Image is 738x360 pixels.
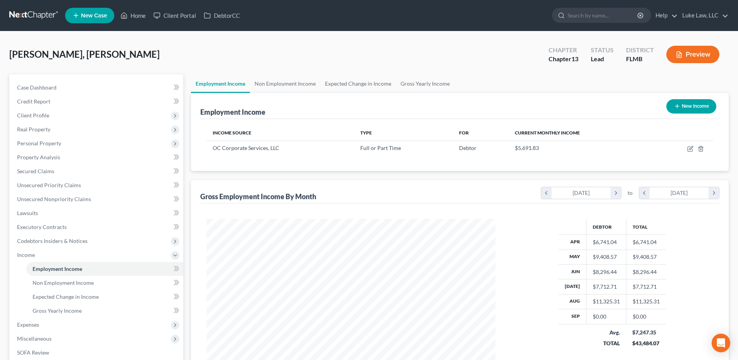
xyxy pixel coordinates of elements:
[626,55,654,64] div: FLMB
[515,130,580,136] span: Current Monthly Income
[33,293,99,300] span: Expected Change in Income
[626,264,666,279] td: $8,296.44
[26,276,183,290] a: Non Employment Income
[17,126,50,133] span: Real Property
[200,9,244,22] a: DebtorCC
[709,187,719,199] i: chevron_right
[200,107,265,117] div: Employment Income
[250,74,320,93] a: Non Employment Income
[593,313,620,320] div: $0.00
[17,224,67,230] span: Executory Contracts
[591,55,614,64] div: Lead
[11,220,183,234] a: Executory Contracts
[632,339,660,347] div: $43,484.07
[11,206,183,220] a: Lawsuits
[459,145,477,151] span: Debtor
[17,251,35,258] span: Income
[586,219,626,234] th: Debtor
[11,346,183,360] a: SOFA Review
[571,55,578,62] span: 13
[592,329,620,336] div: Avg.
[17,84,57,91] span: Case Dashboard
[17,182,81,188] span: Unsecured Priority Claims
[17,238,88,244] span: Codebtors Insiders & Notices
[360,145,401,151] span: Full or Part Time
[33,279,94,286] span: Non Employment Income
[11,164,183,178] a: Secured Claims
[17,335,52,342] span: Miscellaneous
[591,46,614,55] div: Status
[213,145,279,151] span: OC Corporate Services, LLC
[626,46,654,55] div: District
[11,150,183,164] a: Property Analysis
[666,46,719,63] button: Preview
[26,262,183,276] a: Employment Income
[593,253,620,261] div: $9,408.57
[559,264,587,279] th: Jun
[17,210,38,216] span: Lawsuits
[559,294,587,309] th: Aug
[632,329,660,336] div: $7,247.35
[11,178,183,192] a: Unsecured Priority Claims
[17,154,60,160] span: Property Analysis
[541,187,552,199] i: chevron_left
[626,235,666,250] td: $6,741.04
[11,81,183,95] a: Case Dashboard
[628,189,633,197] span: to
[396,74,454,93] a: Gross Yearly Income
[9,48,160,60] span: [PERSON_NAME], [PERSON_NAME]
[559,250,587,264] th: May
[81,13,107,19] span: New Case
[592,339,620,347] div: TOTAL
[650,187,709,199] div: [DATE]
[559,235,587,250] th: Apr
[568,8,638,22] input: Search by name...
[33,307,82,314] span: Gross Yearly Income
[678,9,728,22] a: Luke Law, LLC
[213,130,251,136] span: Income Source
[150,9,200,22] a: Client Portal
[191,74,250,93] a: Employment Income
[593,268,620,276] div: $8,296.44
[117,9,150,22] a: Home
[515,145,539,151] span: $5,691.83
[626,309,666,324] td: $0.00
[17,140,61,146] span: Personal Property
[17,98,50,105] span: Credit Report
[17,196,91,202] span: Unsecured Nonpriority Claims
[17,321,39,328] span: Expenses
[200,192,316,201] div: Gross Employment Income By Month
[26,304,183,318] a: Gross Yearly Income
[593,298,620,305] div: $11,325.31
[360,130,372,136] span: Type
[549,46,578,55] div: Chapter
[459,130,469,136] span: For
[712,334,730,352] div: Open Intercom Messenger
[593,238,620,246] div: $6,741.04
[549,55,578,64] div: Chapter
[320,74,396,93] a: Expected Change in Income
[666,99,716,114] button: New Income
[626,219,666,234] th: Total
[17,349,49,356] span: SOFA Review
[626,250,666,264] td: $9,408.57
[639,187,650,199] i: chevron_left
[611,187,621,199] i: chevron_right
[33,265,82,272] span: Employment Income
[17,168,54,174] span: Secured Claims
[552,187,611,199] div: [DATE]
[559,309,587,324] th: Sep
[626,294,666,309] td: $11,325.31
[17,112,49,119] span: Client Profile
[11,95,183,109] a: Credit Report
[26,290,183,304] a: Expected Change in Income
[559,279,587,294] th: [DATE]
[11,192,183,206] a: Unsecured Nonpriority Claims
[593,283,620,291] div: $7,712.71
[652,9,678,22] a: Help
[626,279,666,294] td: $7,712.71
